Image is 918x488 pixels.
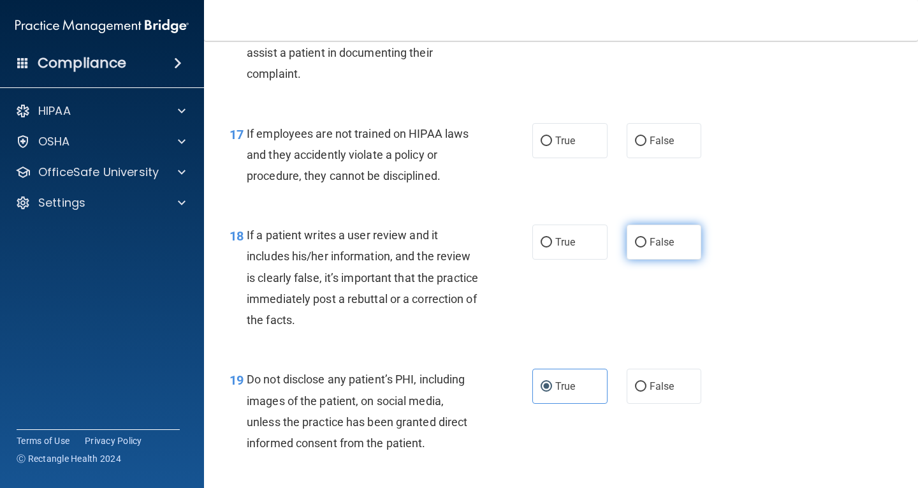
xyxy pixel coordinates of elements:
input: False [635,382,646,392]
span: True [555,236,575,248]
h4: Compliance [38,54,126,72]
span: True [555,380,575,392]
a: Terms of Use [17,434,69,447]
img: PMB logo [15,13,189,39]
span: False [650,380,674,392]
p: OSHA [38,134,70,149]
p: Settings [38,195,85,211]
span: If employees are not trained on HIPAA laws and they accidently violate a policy or procedure, the... [247,127,469,182]
span: Do not disclose any patient’s PHI, including images of the patient, on social media, unless the p... [247,373,467,450]
a: Settings [15,195,186,211]
span: True [555,135,575,147]
span: Ⓒ Rectangle Health 2024 [17,452,121,465]
input: False [635,137,646,146]
span: If a patient writes a user review and it includes his/her information, and the review is clearly ... [247,228,478,327]
span: 18 [229,228,244,244]
a: OfficeSafe University [15,165,186,180]
input: True [541,382,552,392]
p: HIPAA [38,103,71,119]
a: OSHA [15,134,186,149]
span: False [650,236,674,248]
input: True [541,137,552,146]
input: False [635,238,646,248]
a: HIPAA [15,103,186,119]
span: 19 [229,373,244,388]
input: True [541,238,552,248]
span: False [650,135,674,147]
p: OfficeSafe University [38,165,159,180]
span: 17 [229,127,244,142]
a: Privacy Policy [85,434,142,447]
